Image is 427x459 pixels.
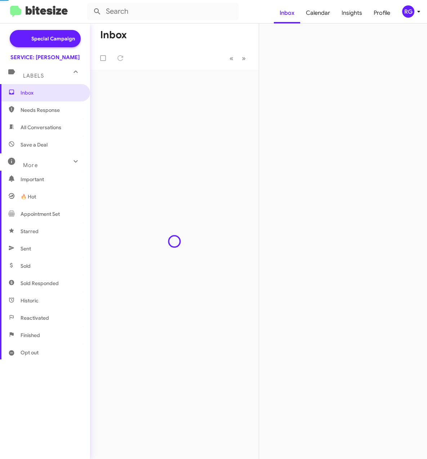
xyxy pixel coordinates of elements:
[23,73,44,79] span: Labels
[21,193,36,200] span: 🔥 Hot
[10,54,80,61] div: SERVICE: [PERSON_NAME]
[87,3,239,20] input: Search
[31,35,75,42] span: Special Campaign
[242,54,246,63] span: »
[21,297,39,304] span: Historic
[100,29,127,41] h1: Inbox
[21,332,40,339] span: Finished
[23,162,38,169] span: More
[300,3,336,23] a: Calendar
[21,280,59,287] span: Sold Responded
[225,51,238,66] button: Previous
[21,210,60,218] span: Appointment Set
[21,141,48,148] span: Save a Deal
[226,51,250,66] nav: Page navigation example
[396,5,419,18] button: RG
[237,51,250,66] button: Next
[21,349,39,356] span: Opt out
[21,176,82,183] span: Important
[336,3,368,23] a: Insights
[21,245,31,252] span: Sent
[21,106,82,114] span: Needs Response
[402,5,414,18] div: RG
[368,3,396,23] a: Profile
[21,228,39,235] span: Starred
[274,3,300,23] a: Inbox
[230,54,233,63] span: «
[21,262,31,270] span: Sold
[21,89,82,96] span: Inbox
[10,30,81,47] a: Special Campaign
[21,314,49,322] span: Reactivated
[21,124,61,131] span: All Conversations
